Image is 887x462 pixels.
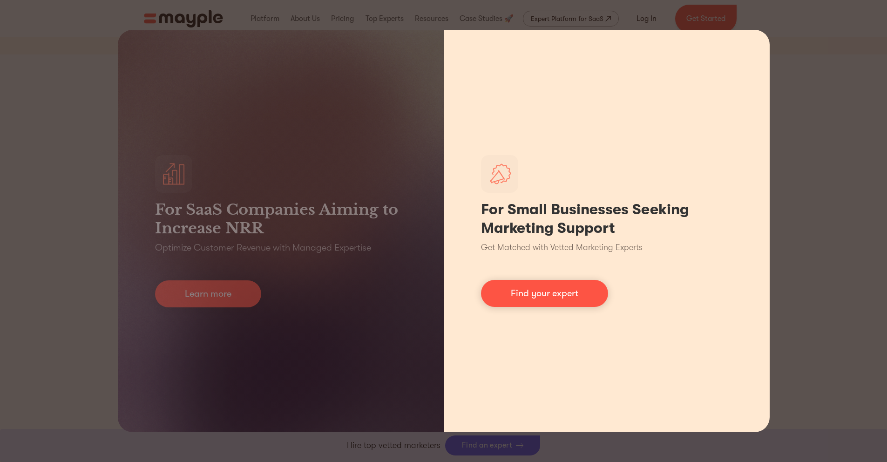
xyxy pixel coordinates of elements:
[481,200,732,238] h1: For Small Businesses Seeking Marketing Support
[481,241,643,254] p: Get Matched with Vetted Marketing Experts
[155,241,371,254] p: Optimize Customer Revenue with Managed Expertise
[155,280,261,307] a: Learn more
[481,280,608,307] a: Find your expert
[155,200,406,238] h3: For SaaS Companies Aiming to Increase NRR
